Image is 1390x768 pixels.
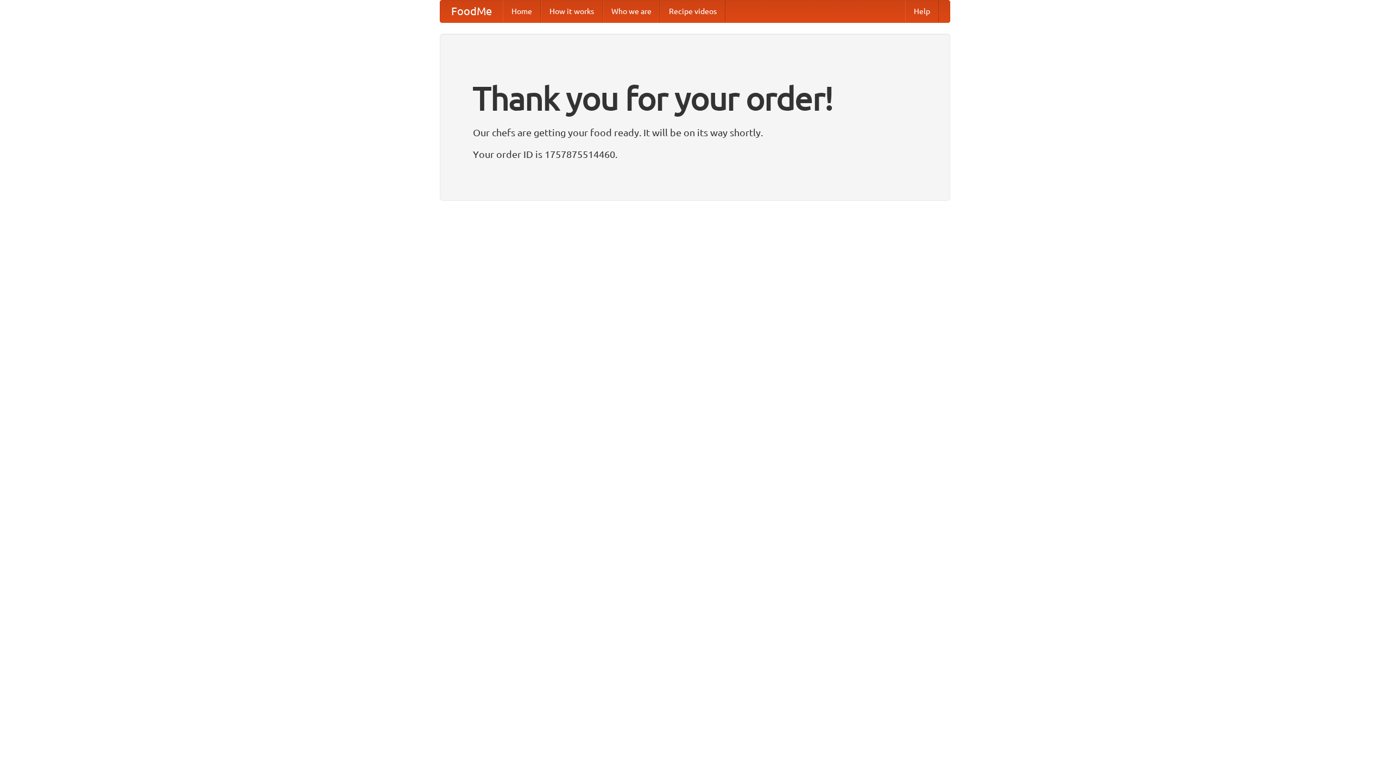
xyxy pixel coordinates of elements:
a: Help [905,1,939,22]
a: Who we are [603,1,660,22]
a: Home [503,1,541,22]
a: FoodMe [440,1,503,22]
h1: Thank you for your order! [473,72,917,124]
a: How it works [541,1,603,22]
a: Recipe videos [660,1,725,22]
p: Your order ID is 1757875514460. [473,146,917,162]
p: Our chefs are getting your food ready. It will be on its way shortly. [473,124,917,141]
